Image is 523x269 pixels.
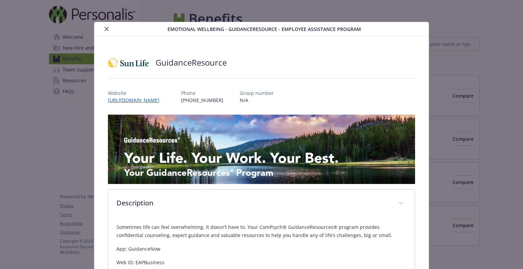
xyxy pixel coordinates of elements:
span: Emotional Wellbeing - GuidanceResource - Employee Assistance Program [168,26,361,33]
img: banner [108,115,415,184]
a: [URL][DOMAIN_NAME] [108,97,165,103]
p: N/A [240,97,274,104]
h2: GuidanceResource [156,57,227,68]
p: Website [108,89,165,97]
div: Description [108,190,414,218]
p: Description [116,198,390,208]
p: Web ID: EAPBusiness [116,258,406,267]
p: App: GuidanceNow [116,245,406,253]
p: Group number [240,89,274,97]
button: close [102,25,111,33]
p: Sometimes life can feel overwhelming. It doesn’t have to. Your ComPsych® GuidanceResources® progr... [116,223,406,239]
p: [PHONE_NUMBER] [181,97,223,104]
img: Sun Life Financial [108,52,149,73]
p: Phone [181,89,223,97]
